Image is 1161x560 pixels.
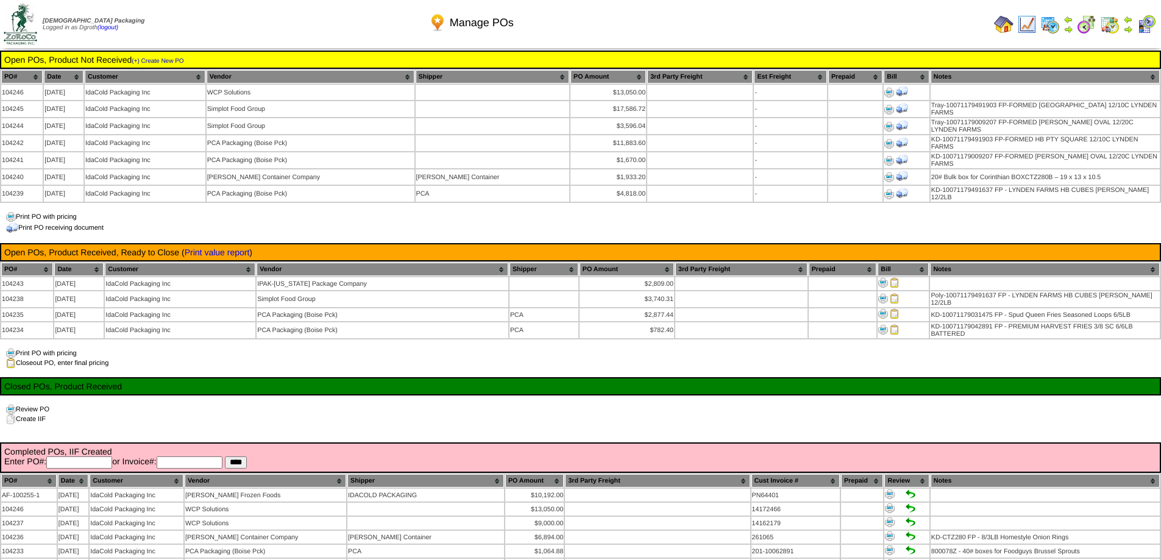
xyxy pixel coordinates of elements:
[416,169,570,185] td: [PERSON_NAME] Container
[580,280,673,288] div: $2,809.00
[885,503,895,513] img: Print
[85,152,205,168] td: IdaCold Packaging Inc
[207,135,414,151] td: PCA Packaging (Boise Pck)
[428,13,447,32] img: po.png
[185,503,346,516] td: WCP Solutions
[85,135,205,151] td: IdaCold Packaging Inc
[105,263,255,276] th: Customer
[1137,15,1156,34] img: calendarcustomer.gif
[6,358,16,368] img: clipboard.gif
[90,503,183,516] td: IdaCold Packaging Inc
[1123,15,1133,24] img: arrowleft.gif
[1,169,43,185] td: 104240
[257,322,508,338] td: PCA Packaging (Boise Pck)
[105,308,255,321] td: IdaCold Packaging Inc
[754,70,826,83] th: Est Freight
[994,15,1014,34] img: home.gif
[347,489,504,502] td: IDACOLD PACKAGING
[4,247,1157,258] td: Open POs, Product Received, Ready to Close ( )
[509,263,578,276] th: Shipper
[885,489,895,499] img: Print
[1063,24,1073,34] img: arrowright.gif
[580,296,673,303] div: $3,740.31
[207,152,414,168] td: PCA Packaging (Boise Pck)
[930,308,1160,321] td: KD-10071179031475 FP - Spud Queen Fries Seasoned Loops 6/5LB
[90,517,183,530] td: IdaCold Packaging Inc
[754,186,826,202] td: -
[751,489,840,502] td: PN64401
[90,545,183,558] td: IdaCold Packaging Inc
[58,517,88,530] td: [DATE]
[347,474,504,487] th: Shipper
[105,277,255,290] td: IdaCold Packaging Inc
[1,517,57,530] td: 104237
[1,308,53,321] td: 104235
[906,489,915,499] img: Set to Handled
[416,186,570,202] td: PCA
[1,531,57,544] td: 104236
[85,101,205,117] td: IdaCold Packaging Inc
[85,85,205,100] td: IdaCold Packaging Inc
[647,70,753,83] th: 3rd Party Freight
[257,277,508,290] td: IPAK-[US_STATE] Package Company
[565,474,750,487] th: 3rd Party Freight
[884,105,894,115] img: Print
[754,135,826,151] td: -
[571,105,645,113] div: $17,586.72
[751,474,840,487] th: Cust Invoice #
[509,322,578,338] td: PCA
[90,531,183,544] td: IdaCold Packaging Inc
[890,294,900,303] img: Close PO
[809,263,877,276] th: Prepaid
[906,503,915,513] img: Set to Handled
[54,291,104,307] td: [DATE]
[754,85,826,100] td: -
[44,70,83,83] th: Date
[85,118,205,134] td: IdaCold Packaging Inc
[54,263,104,276] th: Date
[505,474,564,487] th: PO Amount
[347,531,504,544] td: [PERSON_NAME] Container
[1017,15,1037,34] img: line_graph.gif
[54,322,104,338] td: [DATE]
[58,531,88,544] td: [DATE]
[751,517,840,530] td: 14162179
[257,291,508,307] td: Simplot Food Group
[54,277,104,290] td: [DATE]
[885,545,895,555] img: Print
[185,517,346,530] td: WCP Solutions
[1,70,43,83] th: PO#
[1040,15,1060,34] img: calendarprod.gif
[1,474,57,487] th: PO#
[105,322,255,338] td: IdaCold Packaging Inc
[207,169,414,185] td: [PERSON_NAME] Container Company
[890,278,900,288] img: Close PO
[878,278,888,288] img: Print
[931,70,1160,83] th: Notes
[878,294,888,303] img: Print
[4,456,1157,469] form: Enter PO#: or Invoice#:
[930,263,1160,276] th: Notes
[884,122,894,132] img: Print
[6,349,16,358] img: print.gif
[509,308,578,321] td: PCA
[841,474,883,487] th: Prepaid
[571,122,645,130] div: $3,596.04
[6,212,16,222] img: print.gif
[1,277,53,290] td: 104243
[44,135,83,151] td: [DATE]
[571,140,645,147] div: $11,883.60
[930,291,1160,307] td: Poly-10071179491637 FP - LYNDEN FARMS HB CUBES [PERSON_NAME] 12/2LB
[1,85,43,100] td: 104246
[580,263,674,276] th: PO Amount
[754,152,826,168] td: -
[906,531,915,541] img: Set to Handled
[90,474,183,487] th: Customer
[571,190,645,197] div: $4,818.00
[58,545,88,558] td: [DATE]
[207,118,414,134] td: Simplot Food Group
[506,520,564,527] div: $9,000.00
[890,309,900,319] img: Close PO
[1,545,57,558] td: 104233
[884,139,894,149] img: Print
